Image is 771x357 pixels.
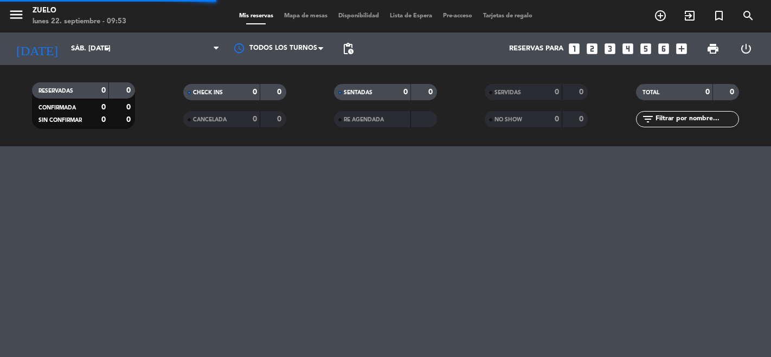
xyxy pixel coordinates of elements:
[494,117,522,122] span: NO SHOW
[641,113,654,126] i: filter_list
[639,42,653,56] i: looks_5
[742,9,755,22] i: search
[344,117,384,122] span: RE AGENDADA
[555,88,559,96] strong: 0
[642,90,659,95] span: TOTAL
[8,37,66,61] i: [DATE]
[509,44,563,53] span: Reservas para
[494,90,521,95] span: SERVIDAS
[101,42,114,55] i: arrow_drop_down
[8,7,24,27] button: menu
[253,115,257,123] strong: 0
[8,7,24,23] i: menu
[277,88,284,96] strong: 0
[603,42,617,56] i: looks_3
[38,105,76,111] span: CONFIRMADA
[193,117,227,122] span: CANCELADA
[126,103,133,111] strong: 0
[478,13,538,19] span: Tarjetas de regalo
[579,115,586,123] strong: 0
[555,115,559,123] strong: 0
[740,42,753,55] i: power_settings_new
[101,116,106,124] strong: 0
[712,9,725,22] i: turned_in_not
[674,42,689,56] i: add_box
[253,88,257,96] strong: 0
[706,42,719,55] span: print
[33,16,126,27] div: lunes 22. septiembre - 09:53
[38,118,82,123] span: SIN CONFIRMAR
[193,90,223,95] span: CHECK INS
[333,13,384,19] span: Disponibilidad
[344,90,372,95] span: SENTADAS
[438,13,478,19] span: Pre-acceso
[730,33,763,65] div: LOG OUT
[683,9,696,22] i: exit_to_app
[234,13,279,19] span: Mis reservas
[657,42,671,56] i: looks_6
[654,9,667,22] i: add_circle_outline
[279,13,333,19] span: Mapa de mesas
[705,88,710,96] strong: 0
[126,87,133,94] strong: 0
[33,5,126,16] div: Zuelo
[579,88,586,96] strong: 0
[585,42,599,56] i: looks_two
[621,42,635,56] i: looks_4
[567,42,581,56] i: looks_one
[101,87,106,94] strong: 0
[428,88,435,96] strong: 0
[730,88,736,96] strong: 0
[38,88,73,94] span: RESERVADAS
[654,113,738,125] input: Filtrar por nombre...
[342,42,355,55] span: pending_actions
[277,115,284,123] strong: 0
[403,88,408,96] strong: 0
[101,103,106,111] strong: 0
[126,116,133,124] strong: 0
[384,13,438,19] span: Lista de Espera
